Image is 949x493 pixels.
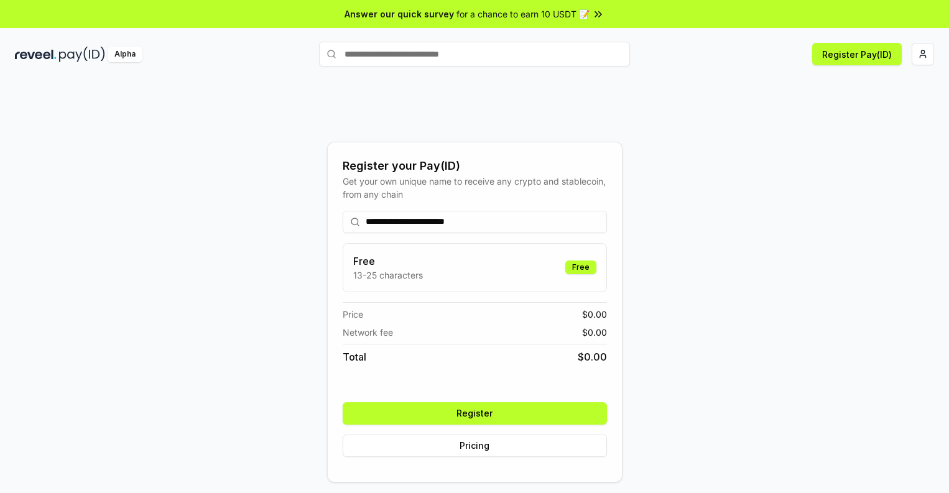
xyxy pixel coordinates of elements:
[59,47,105,62] img: pay_id
[343,349,366,364] span: Total
[343,308,363,321] span: Price
[565,260,596,274] div: Free
[343,402,607,425] button: Register
[343,326,393,339] span: Network fee
[582,326,607,339] span: $ 0.00
[812,43,902,65] button: Register Pay(ID)
[343,175,607,201] div: Get your own unique name to receive any crypto and stablecoin, from any chain
[15,47,57,62] img: reveel_dark
[578,349,607,364] span: $ 0.00
[353,254,423,269] h3: Free
[343,435,607,457] button: Pricing
[353,269,423,282] p: 13-25 characters
[108,47,142,62] div: Alpha
[343,157,607,175] div: Register your Pay(ID)
[456,7,590,21] span: for a chance to earn 10 USDT 📝
[345,7,454,21] span: Answer our quick survey
[582,308,607,321] span: $ 0.00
